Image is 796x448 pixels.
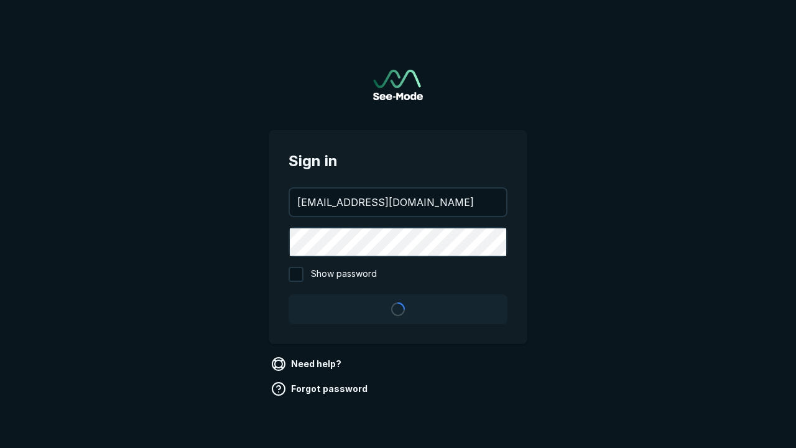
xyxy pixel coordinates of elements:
a: Need help? [269,354,346,374]
a: Go to sign in [373,70,423,100]
a: Forgot password [269,379,373,399]
span: Show password [311,267,377,282]
img: See-Mode Logo [373,70,423,100]
span: Sign in [289,150,507,172]
input: your@email.com [290,189,506,216]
